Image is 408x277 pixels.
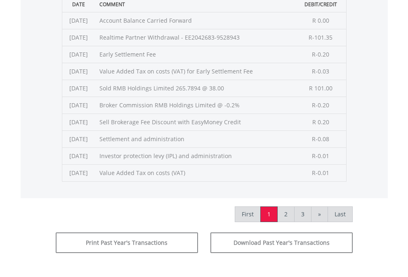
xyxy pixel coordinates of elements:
span: R-0.20 [312,101,329,109]
td: Value Added Tax on costs (VAT) [95,164,295,181]
td: [DATE] [62,12,95,29]
a: » [311,206,328,222]
td: Value Added Tax on costs (VAT) for Early Settlement Fee [95,63,295,80]
span: R-0.01 [312,169,329,177]
td: [DATE] [62,147,95,164]
button: Download Past Year's Transactions [210,232,353,253]
td: Investor protection levy (IPL) and administration [95,147,295,164]
span: R 0.20 [312,118,329,126]
td: [DATE] [62,164,95,181]
span: R-101.35 [309,33,333,41]
a: Last [328,206,353,222]
a: 2 [277,206,295,222]
span: R-0.03 [312,67,329,75]
td: Account Balance Carried Forward [95,12,295,29]
span: R-0.08 [312,135,329,143]
span: R-0.20 [312,50,329,58]
a: First [235,206,261,222]
td: Early Settlement Fee [95,46,295,63]
td: Broker Commission RMB Holdings Limited @ -0.2% [95,97,295,114]
td: Sold RMB Holdings Limited 265.7894 @ 38.00 [95,80,295,97]
td: [DATE] [62,80,95,97]
td: [DATE] [62,63,95,80]
td: Sell Brokerage Fee Discount with EasyMoney Credit [95,114,295,130]
td: Realtime Partner Withdrawal - EE2042683-9528943 [95,29,295,46]
a: 1 [260,206,278,222]
td: [DATE] [62,46,95,63]
td: [DATE] [62,130,95,147]
td: [DATE] [62,114,95,130]
span: R-0.01 [312,152,329,160]
span: R 0.00 [312,17,329,24]
td: Settlement and administration [95,130,295,147]
button: Print Past Year's Transactions [56,232,198,253]
a: 3 [294,206,311,222]
td: [DATE] [62,97,95,114]
span: R 101.00 [309,84,333,92]
td: [DATE] [62,29,95,46]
